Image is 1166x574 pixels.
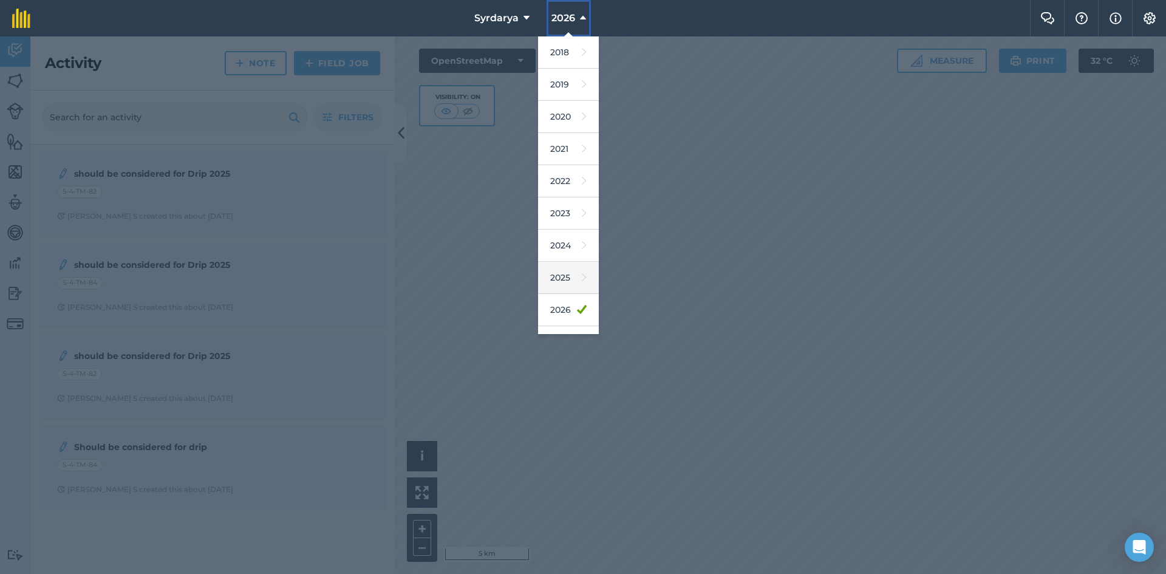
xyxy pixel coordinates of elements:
img: A question mark icon [1074,12,1089,24]
a: 2021 [538,133,599,165]
a: 2020 [538,101,599,133]
div: Open Intercom Messenger [1125,533,1154,562]
img: Two speech bubbles overlapping with the left bubble in the forefront [1040,12,1055,24]
a: 2023 [538,197,599,230]
a: 2024 [538,230,599,262]
a: 2018 [538,36,599,69]
img: A cog icon [1142,12,1157,24]
span: Syrdarya [474,11,519,26]
a: 2027 [538,326,599,358]
a: 2019 [538,69,599,101]
img: fieldmargin Logo [12,9,30,28]
img: svg+xml;base64,PHN2ZyB4bWxucz0iaHR0cDovL3d3dy53My5vcmcvMjAwMC9zdmciIHdpZHRoPSIxNyIgaGVpZ2h0PSIxNy... [1110,11,1122,26]
a: 2025 [538,262,599,294]
a: 2022 [538,165,599,197]
a: 2026 [538,294,599,326]
span: 2026 [551,11,575,26]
